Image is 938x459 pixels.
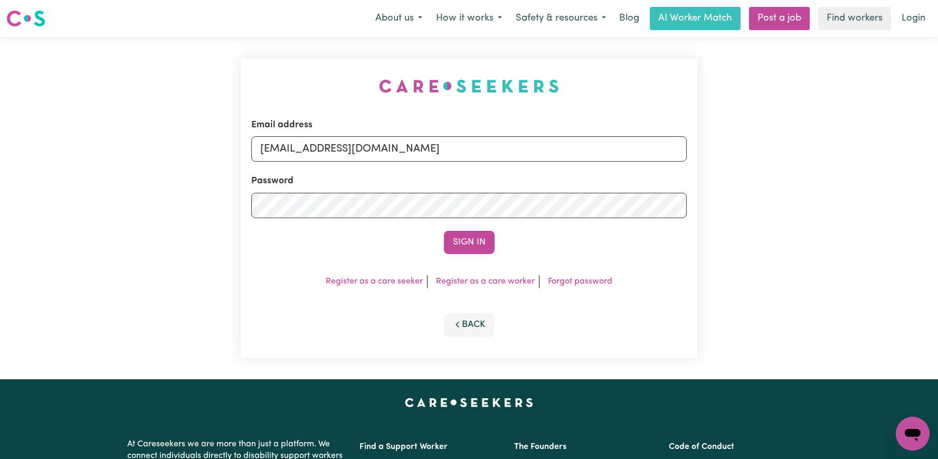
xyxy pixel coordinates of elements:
[251,118,312,132] label: Email address
[368,7,429,30] button: About us
[509,7,613,30] button: Safety & resources
[650,7,741,30] a: AI Worker Match
[6,6,45,31] a: Careseekers logo
[251,174,293,188] label: Password
[251,136,687,162] input: Email address
[548,277,612,286] a: Forgot password
[613,7,646,30] a: Blog
[818,7,891,30] a: Find workers
[326,277,423,286] a: Register as a care seeker
[896,417,930,451] iframe: Button to launch messaging window
[895,7,932,30] a: Login
[444,231,495,254] button: Sign In
[359,443,448,451] a: Find a Support Worker
[444,313,495,336] button: Back
[6,9,45,28] img: Careseekers logo
[436,277,535,286] a: Register as a care worker
[429,7,509,30] button: How it works
[405,398,533,407] a: Careseekers home page
[514,443,566,451] a: The Founders
[749,7,810,30] a: Post a job
[669,443,734,451] a: Code of Conduct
